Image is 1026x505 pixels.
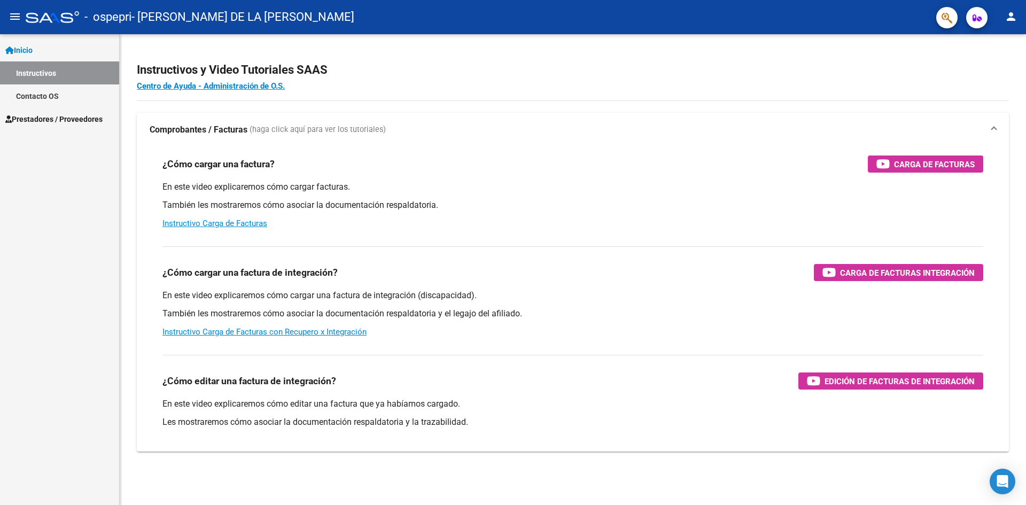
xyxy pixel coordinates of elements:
span: Prestadores / Proveedores [5,113,103,125]
span: Carga de Facturas [894,158,975,171]
p: También les mostraremos cómo asociar la documentación respaldatoria y el legajo del afiliado. [162,308,983,320]
a: Instructivo Carga de Facturas con Recupero x Integración [162,327,367,337]
span: - ospepri [84,5,131,29]
strong: Comprobantes / Facturas [150,124,247,136]
mat-icon: person [1005,10,1017,23]
h3: ¿Cómo editar una factura de integración? [162,374,336,389]
span: Edición de Facturas de integración [825,375,975,388]
p: En este video explicaremos cómo cargar una factura de integración (discapacidad). [162,290,983,301]
p: En este video explicaremos cómo editar una factura que ya habíamos cargado. [162,398,983,410]
div: Open Intercom Messenger [990,469,1015,494]
button: Carga de Facturas Integración [814,264,983,281]
button: Edición de Facturas de integración [798,372,983,390]
p: Les mostraremos cómo asociar la documentación respaldatoria y la trazabilidad. [162,416,983,428]
h3: ¿Cómo cargar una factura de integración? [162,265,338,280]
button: Carga de Facturas [868,156,983,173]
a: Centro de Ayuda - Administración de O.S. [137,81,285,91]
p: También les mostraremos cómo asociar la documentación respaldatoria. [162,199,983,211]
a: Instructivo Carga de Facturas [162,219,267,228]
div: Comprobantes / Facturas (haga click aquí para ver los tutoriales) [137,147,1009,452]
h3: ¿Cómo cargar una factura? [162,157,275,172]
span: Carga de Facturas Integración [840,266,975,279]
span: Inicio [5,44,33,56]
span: - [PERSON_NAME] DE LA [PERSON_NAME] [131,5,354,29]
span: (haga click aquí para ver los tutoriales) [250,124,386,136]
p: En este video explicaremos cómo cargar facturas. [162,181,983,193]
mat-expansion-panel-header: Comprobantes / Facturas (haga click aquí para ver los tutoriales) [137,113,1009,147]
mat-icon: menu [9,10,21,23]
h2: Instructivos y Video Tutoriales SAAS [137,60,1009,80]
